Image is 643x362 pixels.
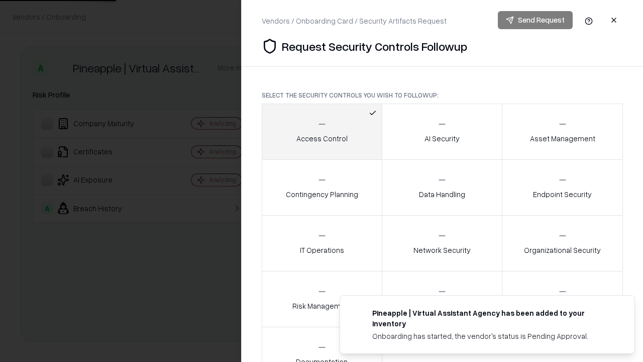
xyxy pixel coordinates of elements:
[382,104,503,160] button: AI Security
[502,104,623,160] button: Asset Management
[352,308,364,320] img: trypineapple.com
[292,301,352,311] p: Risk Management
[262,159,382,216] button: Contingency Planning
[419,189,465,200] p: Data Handling
[413,245,471,255] p: Network Security
[262,215,382,271] button: IT Operations
[372,331,610,341] div: Onboarding has started, the vendor's status is Pending Approval.
[282,38,467,54] p: Request Security Controls Followup
[262,104,382,160] button: Access Control
[382,271,503,327] button: Security Incidents
[286,189,358,200] p: Contingency Planning
[372,308,610,329] div: Pineapple | Virtual Assistant Agency has been added to your inventory
[502,159,623,216] button: Endpoint Security
[382,215,503,271] button: Network Security
[262,91,623,100] p: Select the security controls you wish to followup:
[502,271,623,327] button: Threat Management
[533,189,592,200] p: Endpoint Security
[524,245,601,255] p: Organizational Security
[502,215,623,271] button: Organizational Security
[300,245,344,255] p: IT Operations
[262,271,382,327] button: Risk Management
[382,159,503,216] button: Data Handling
[530,133,595,144] p: Asset Management
[262,16,447,26] div: Vendors / Onboarding Card / Security Artifacts Request
[296,133,348,144] p: Access Control
[424,133,460,144] p: AI Security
